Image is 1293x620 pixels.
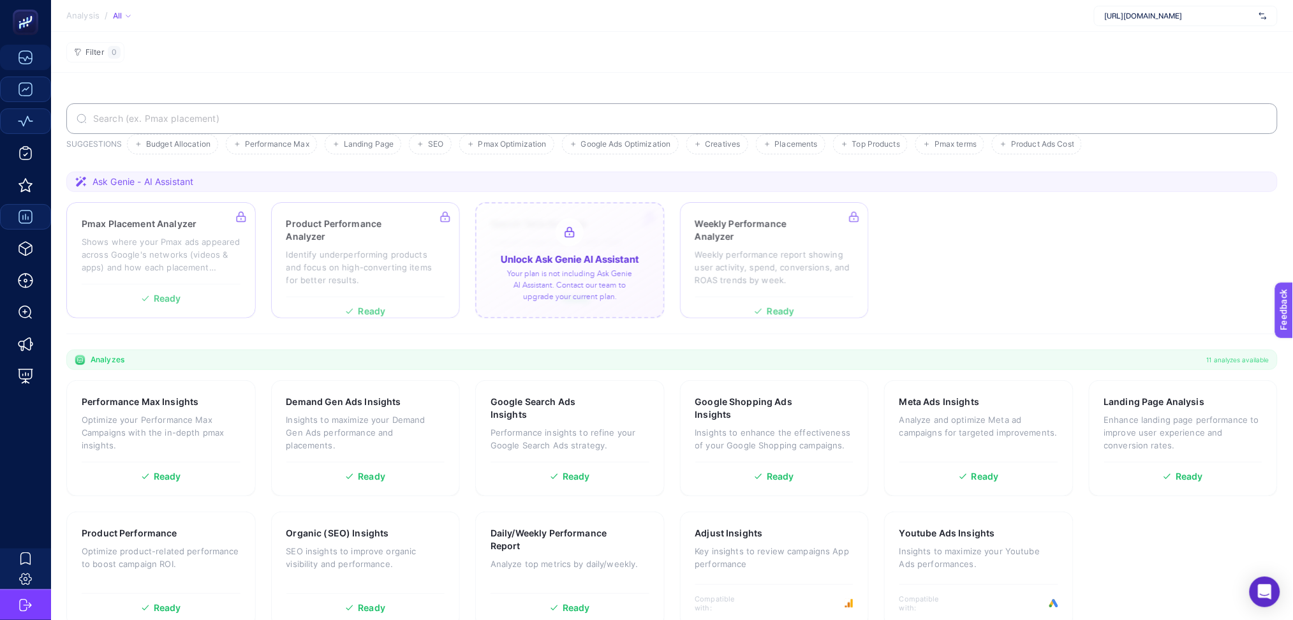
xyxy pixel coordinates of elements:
h3: Daily/Weekly Performance Report [491,527,610,552]
h3: Performance Max Insights [82,395,198,408]
span: Ready [563,472,590,481]
span: Placements [775,140,818,149]
a: Google Search Ads InsightsPerformance insights to refine your Google Search Ads strategy.Ready [475,380,665,496]
span: Analysis [66,11,100,21]
h3: Organic (SEO) Insights [286,527,389,540]
h3: Youtube Ads Insights [899,527,995,540]
span: Performance Max [245,140,309,149]
p: Insights to maximize your Youtube Ads performances. [899,545,1058,570]
p: Optimize product-related performance to boost campaign ROI. [82,545,240,570]
p: Analyze top metrics by daily/weekly. [491,557,649,570]
p: Enhance landing page performance to improve user experience and conversion rates. [1104,413,1263,452]
span: Pmax Optimization [478,140,547,149]
a: Weekly Performance AnalyzerWeekly performance report showing user activity, spend, conversions, a... [680,202,869,318]
p: Analyze and optimize Meta ad campaigns for targeted improvements. [899,413,1058,439]
h3: Adjust Insights [695,527,763,540]
span: Budget Allocation [146,140,211,149]
a: Search Term AnalyzerEvaluate search terms with their targeted keywordsReadyUnlock Ask Genie AI As... [475,202,665,318]
h3: Product Performance [82,527,177,540]
h3: Landing Page Analysis [1104,395,1205,408]
span: / [105,10,108,20]
span: Ready [358,472,385,481]
span: SEO [428,140,443,149]
span: Analyzes [91,355,124,365]
h3: Google Search Ads Insights [491,395,609,421]
span: Google Ads Optimization [581,140,671,149]
a: Demand Gen Ads InsightsInsights to maximize your Demand Gen Ads performance and placements.Ready [271,380,461,496]
p: Insights to enhance the effectiveness of your Google Shopping campaigns. [695,426,854,452]
div: All [113,11,131,21]
span: Ready [1176,472,1203,481]
span: Feedback [8,4,48,14]
span: Creatives [706,140,741,149]
span: 0 [112,47,117,57]
p: Optimize your Performance Max Campaigns with the in-depth pmax insights. [82,413,240,452]
a: Performance Max InsightsOptimize your Performance Max Campaigns with the in-depth pmax insights.R... [66,380,256,496]
div: Open Intercom Messenger [1250,577,1280,607]
p: Key insights to review campaigns App performance [695,545,854,570]
h3: Meta Ads Insights [899,395,979,408]
button: Filter0 [66,42,124,63]
span: Compatible with: [899,594,957,612]
span: Ready [154,603,181,612]
p: Insights to maximize your Demand Gen Ads performance and placements. [286,413,445,452]
input: Search [91,114,1267,124]
h3: SUGGESTIONS [66,139,122,154]
span: Landing Page [344,140,394,149]
p: Performance insights to refine your Google Search Ads strategy. [491,426,649,452]
span: Product Ads Cost [1011,140,1074,149]
span: Ready [563,603,590,612]
a: Product Performance AnalyzerIdentify underperforming products and focus on high-converting items ... [271,202,461,318]
a: Meta Ads InsightsAnalyze and optimize Meta ad campaigns for targeted improvements.Ready [884,380,1074,496]
span: Ready [154,472,181,481]
a: Pmax Placement AnalyzerShows where your Pmax ads appeared across Google's networks (videos & apps... [66,202,256,318]
p: SEO insights to improve organic visibility and performance. [286,545,445,570]
span: Top Products [852,140,900,149]
span: Ready [767,472,794,481]
span: Ask Genie - AI Assistant [92,175,193,188]
h3: Demand Gen Ads Insights [286,395,401,408]
a: Google Shopping Ads InsightsInsights to enhance the effectiveness of your Google Shopping campaig... [680,380,869,496]
span: Ready [358,603,385,612]
span: Compatible with: [695,594,753,612]
a: Landing Page AnalysisEnhance landing page performance to improve user experience and conversion r... [1089,380,1278,496]
img: svg%3e [1259,10,1267,22]
span: Ready [972,472,999,481]
h3: Google Shopping Ads Insights [695,395,814,421]
span: 11 analyzes available [1207,355,1269,365]
span: [URL][DOMAIN_NAME] [1105,11,1254,21]
span: Pmax terms [935,140,977,149]
span: Filter [85,48,104,57]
